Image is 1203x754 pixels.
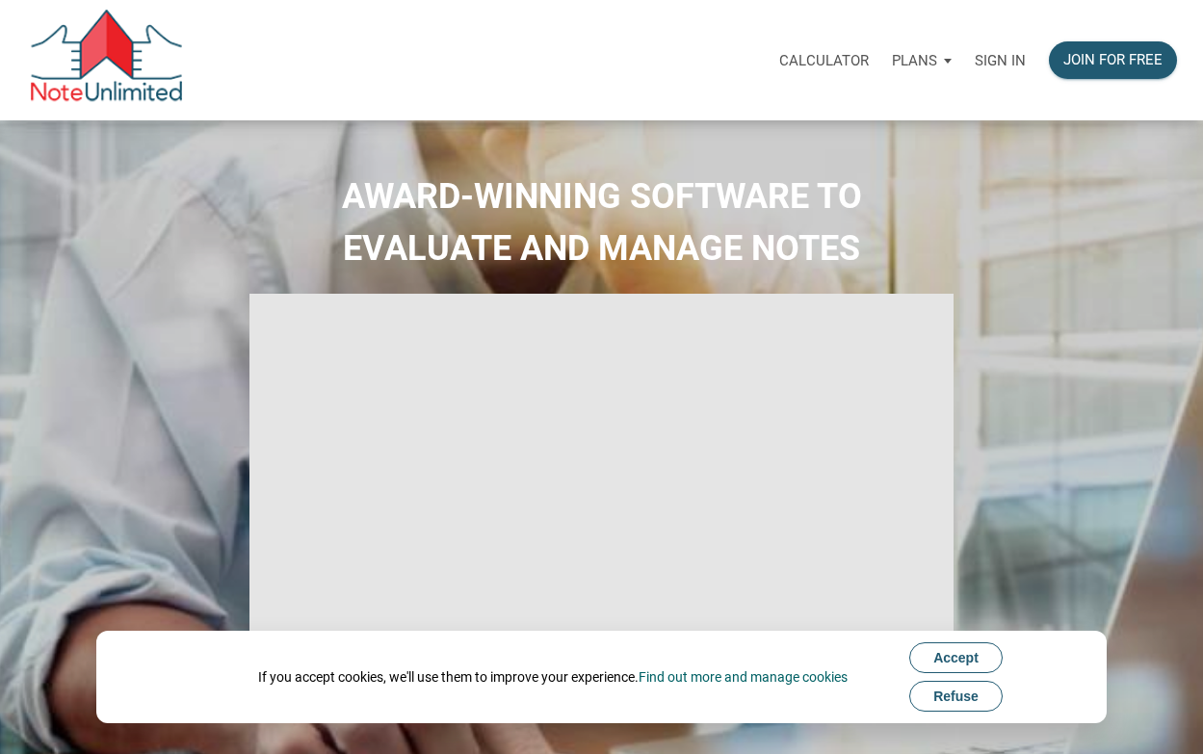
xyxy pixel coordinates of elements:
[909,642,1003,673] button: Accept
[14,170,1189,274] h2: AWARD-WINNING SOFTWARE TO EVALUATE AND MANAGE NOTES
[249,294,954,689] iframe: NoteUnlimited
[1063,49,1163,71] div: Join for free
[258,667,848,687] div: If you accept cookies, we'll use them to improve your experience.
[779,52,869,69] p: Calculator
[1037,30,1189,91] a: Join for free
[933,689,979,704] span: Refuse
[880,30,963,91] a: Plans
[933,650,979,665] span: Accept
[768,30,880,91] a: Calculator
[975,52,1026,69] p: Sign in
[639,669,848,685] a: Find out more and manage cookies
[880,32,963,90] button: Plans
[892,52,937,69] p: Plans
[1049,41,1177,79] button: Join for free
[963,30,1037,91] a: Sign in
[909,681,1003,712] button: Refuse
